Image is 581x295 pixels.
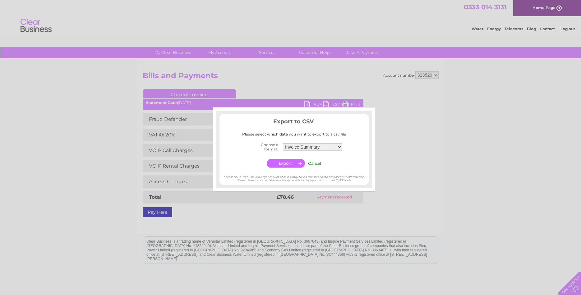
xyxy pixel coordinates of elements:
div: Please select which data you want to export to a csv file [219,132,369,136]
a: Log out [560,26,575,31]
input: Cancel [308,161,321,166]
a: Telecoms [505,26,523,31]
th: Choose a format: [244,141,281,153]
div: Clear Business is a trading name of Verastar Limited (registered in [GEOGRAPHIC_DATA] No. 3667643... [144,3,438,30]
div: *Please NOTE, if you have a large amount of calls it may take a few seconds to prepare your infor... [219,169,369,182]
h3: Export to CSV [219,117,369,128]
a: 0333 014 3131 [464,3,507,11]
img: logo.png [20,16,52,35]
a: Energy [487,26,501,31]
a: Blog [527,26,536,31]
a: Water [472,26,483,31]
a: Contact [540,26,555,31]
